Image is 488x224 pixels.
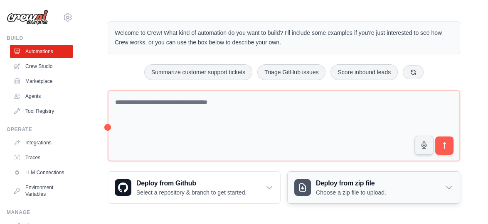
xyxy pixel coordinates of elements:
h3: Deploy from zip file [316,178,386,188]
button: Triage GitHub issues [257,64,325,80]
a: LLM Connections [10,166,73,179]
a: Agents [10,90,73,103]
a: Environment Variables [10,181,73,201]
h3: Deploy from Github [136,178,246,188]
a: Crew Studio [10,60,73,73]
div: Build [7,35,73,41]
img: Logo [7,10,48,25]
button: Summarize customer support tickets [144,64,252,80]
a: Integrations [10,136,73,149]
p: Select a repository & branch to get started. [136,188,246,197]
div: Operate [7,126,73,133]
p: Choose a zip file to upload. [316,188,386,197]
div: Manage [7,209,73,216]
a: Marketplace [10,75,73,88]
a: Traces [10,151,73,164]
a: Tool Registry [10,105,73,118]
button: Score inbound leads [330,64,398,80]
p: Welcome to Crew! What kind of automation do you want to build? I'll include some examples if you'... [115,28,453,47]
iframe: Chat Widget [446,184,488,224]
a: Automations [10,45,73,58]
